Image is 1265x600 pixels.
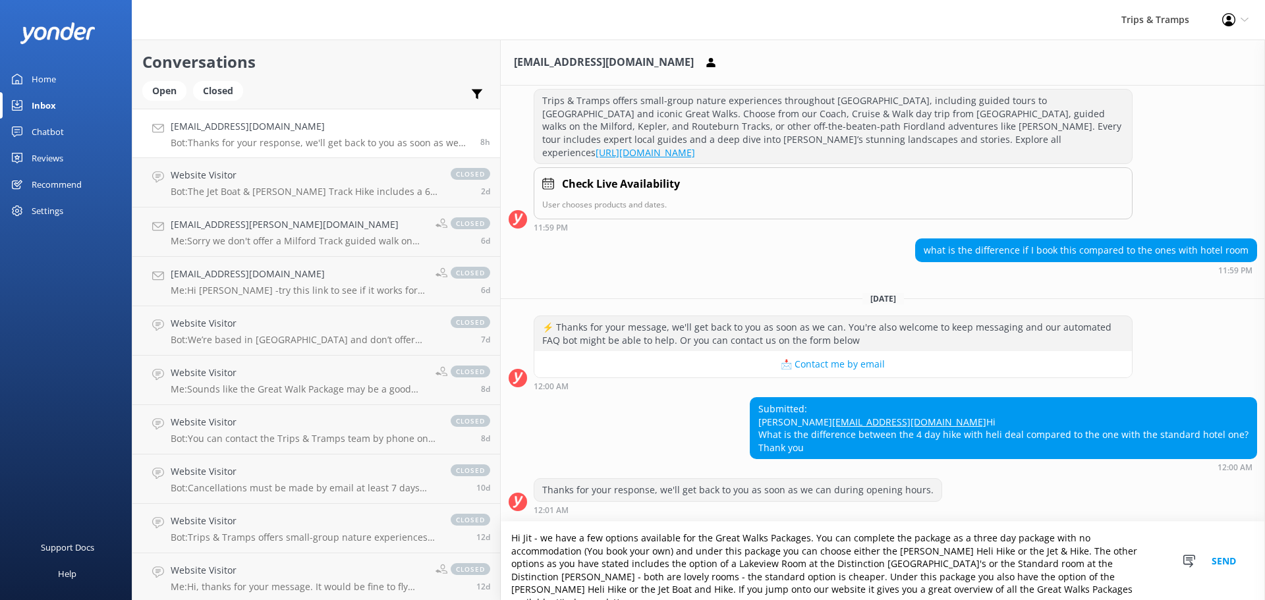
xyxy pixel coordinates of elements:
[750,462,1257,472] div: Oct 09 2025 12:00am (UTC +13:00) Pacific/Auckland
[534,351,1132,377] button: 📩 Contact me by email
[451,217,490,229] span: closed
[32,66,56,92] div: Home
[193,83,250,97] a: Closed
[514,54,694,71] h3: [EMAIL_ADDRESS][DOMAIN_NAME]
[481,235,490,246] span: Oct 02 2025 05:35pm (UTC +13:00) Pacific/Auckland
[534,479,942,501] div: Thanks for your response, we'll get back to you as soon as we can during opening hours.
[534,505,942,514] div: Oct 09 2025 12:01am (UTC +13:00) Pacific/Auckland
[832,416,986,428] a: [EMAIL_ADDRESS][DOMAIN_NAME]
[132,207,500,257] a: [EMAIL_ADDRESS][PERSON_NAME][DOMAIN_NAME]Me:Sorry we don't offer a Milford Track guided walk on t...
[171,285,426,296] p: Me: Hi [PERSON_NAME] -try this link to see if it works for you [URL][DOMAIN_NAME] otherwise email...
[41,534,94,560] div: Support Docs
[534,506,569,514] strong: 12:01 AM
[32,92,56,119] div: Inbox
[501,522,1265,600] textarea: Hi Jit - we have a few options available for the Great Walks Packages. You can complete the packa...
[171,186,437,198] p: Bot: The Jet Boat & [PERSON_NAME] Track Hike includes a 6 km guided walk on a mostly flat, well-m...
[142,83,193,97] a: Open
[171,235,426,247] p: Me: Sorry we don't offer a Milford Track guided walk on the [DATE], unfortunately it is not every...
[476,482,490,493] span: Sep 29 2025 04:49am (UTC +13:00) Pacific/Auckland
[451,514,490,526] span: closed
[20,22,96,44] img: yonder-white-logo.png
[451,168,490,180] span: closed
[1218,267,1252,275] strong: 11:59 PM
[132,405,500,454] a: Website VisitorBot:You can contact the Trips & Tramps team by phone on [PHONE_NUMBER] within [GEO...
[562,176,680,193] h4: Check Live Availability
[481,334,490,345] span: Oct 01 2025 12:21pm (UTC +13:00) Pacific/Auckland
[915,265,1257,275] div: Oct 08 2025 11:59pm (UTC +13:00) Pacific/Auckland
[171,119,470,134] h4: [EMAIL_ADDRESS][DOMAIN_NAME]
[451,415,490,427] span: closed
[534,223,1133,232] div: Oct 08 2025 11:59pm (UTC +13:00) Pacific/Auckland
[481,285,490,296] span: Oct 02 2025 11:00am (UTC +13:00) Pacific/Auckland
[32,119,64,145] div: Chatbot
[1199,522,1249,600] button: Send
[32,171,82,198] div: Recommend
[142,81,186,101] div: Open
[750,398,1256,458] div: Submitted: [PERSON_NAME] Hi What is the difference between the 4 day hike with heli deal compared...
[32,145,63,171] div: Reviews
[171,334,437,346] p: Bot: We’re based in [GEOGRAPHIC_DATA] and don’t offer tours from [GEOGRAPHIC_DATA] due to the 2.5...
[132,504,500,553] a: Website VisitorBot:Trips & Tramps offers small-group nature experiences throughout [GEOGRAPHIC_DA...
[451,563,490,575] span: closed
[132,454,500,504] a: Website VisitorBot:Cancellations must be made by email at least 7 days before your departure to r...
[451,464,490,476] span: closed
[171,581,426,593] p: Me: Hi, thanks for your message. It would be fine to fly back home on the [DATE], the last day of...
[481,186,490,197] span: Oct 06 2025 12:14pm (UTC +13:00) Pacific/Auckland
[480,136,490,148] span: Oct 09 2025 12:00am (UTC +13:00) Pacific/Auckland
[171,482,437,494] p: Bot: Cancellations must be made by email at least 7 days before your departure to receive a refun...
[171,217,426,232] h4: [EMAIL_ADDRESS][PERSON_NAME][DOMAIN_NAME]
[171,464,437,479] h4: Website Visitor
[862,293,904,304] span: [DATE]
[193,81,243,101] div: Closed
[534,316,1132,351] div: ⚡ Thanks for your message, we'll get back to you as soon as we can. You're also welcome to keep m...
[451,267,490,279] span: closed
[171,267,426,281] h4: [EMAIL_ADDRESS][DOMAIN_NAME]
[534,224,568,232] strong: 11:59 PM
[451,316,490,328] span: closed
[171,316,437,331] h4: Website Visitor
[142,49,490,74] h2: Conversations
[171,514,437,528] h4: Website Visitor
[171,383,426,395] p: Me: Sounds like the Great Walk Package may be a good option - [URL][DOMAIN_NAME]
[132,158,500,207] a: Website VisitorBot:The Jet Boat & [PERSON_NAME] Track Hike includes a 6 km guided walk on a mostl...
[171,137,470,149] p: Bot: Thanks for your response, we'll get back to you as soon as we can during opening hours.
[171,168,437,182] h4: Website Visitor
[58,560,76,587] div: Help
[476,532,490,543] span: Sep 26 2025 04:19pm (UTC +13:00) Pacific/Auckland
[171,433,437,445] p: Bot: You can contact the Trips & Tramps team by phone on [PHONE_NUMBER] within [GEOGRAPHIC_DATA] ...
[596,146,695,159] a: [URL][DOMAIN_NAME]
[916,239,1256,261] div: what is the difference if I book this compared to the ones with hotel room
[132,109,500,158] a: [EMAIL_ADDRESS][DOMAIN_NAME]Bot:Thanks for your response, we'll get back to you as soon as we can...
[171,532,437,543] p: Bot: Trips & Tramps offers small-group nature experiences throughout [GEOGRAPHIC_DATA], including...
[171,415,437,429] h4: Website Visitor
[534,90,1132,163] div: Trips & Tramps offers small-group nature experiences throughout [GEOGRAPHIC_DATA], including guid...
[451,366,490,377] span: closed
[132,257,500,306] a: [EMAIL_ADDRESS][DOMAIN_NAME]Me:Hi [PERSON_NAME] -try this link to see if it works for you [URL][D...
[481,433,490,444] span: Sep 30 2025 08:35am (UTC +13:00) Pacific/Auckland
[534,383,569,391] strong: 12:00 AM
[481,383,490,395] span: Sep 30 2025 08:38am (UTC +13:00) Pacific/Auckland
[534,381,1133,391] div: Oct 09 2025 12:00am (UTC +13:00) Pacific/Auckland
[542,198,1124,211] p: User chooses products and dates.
[476,581,490,592] span: Sep 26 2025 09:44am (UTC +13:00) Pacific/Auckland
[1218,464,1252,472] strong: 12:00 AM
[171,366,426,380] h4: Website Visitor
[132,356,500,405] a: Website VisitorMe:Sounds like the Great Walk Package may be a good option - [URL][DOMAIN_NAME]clo...
[132,306,500,356] a: Website VisitorBot:We’re based in [GEOGRAPHIC_DATA] and don’t offer tours from [GEOGRAPHIC_DATA] ...
[32,198,63,224] div: Settings
[171,563,426,578] h4: Website Visitor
